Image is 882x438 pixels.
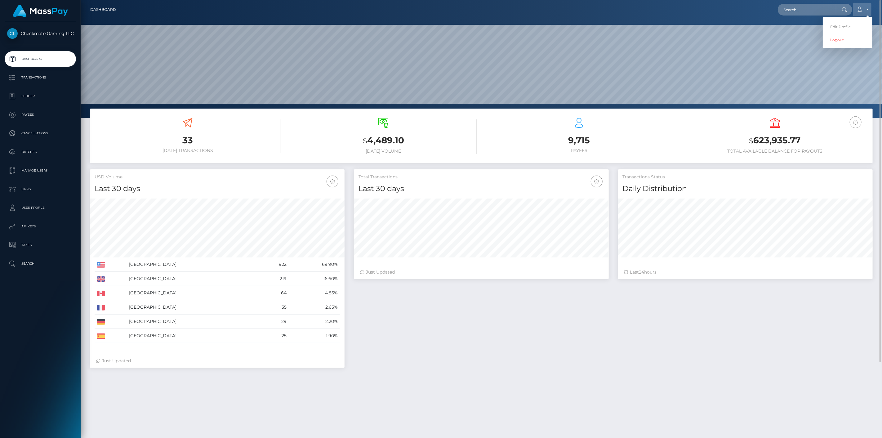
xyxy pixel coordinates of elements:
[486,134,672,146] h3: 9,715
[258,286,289,300] td: 64
[127,272,258,286] td: [GEOGRAPHIC_DATA]
[258,272,289,286] td: 219
[682,134,868,147] h3: 623,935.77
[290,134,477,147] h3: 4,489.10
[360,269,602,275] div: Just Updated
[127,257,258,272] td: [GEOGRAPHIC_DATA]
[7,166,73,175] p: Manage Users
[258,300,289,315] td: 35
[359,183,604,194] h4: Last 30 days
[823,21,872,33] a: Edit Profile
[5,219,76,234] a: API Keys
[778,4,836,16] input: Search...
[5,144,76,160] a: Batches
[486,148,672,153] h6: Payees
[639,269,644,275] span: 24
[359,174,604,180] h5: Total Transactions
[97,333,105,339] img: ES.png
[127,300,258,315] td: [GEOGRAPHIC_DATA]
[289,272,340,286] td: 16.60%
[97,291,105,296] img: CA.png
[5,107,76,123] a: Payees
[5,163,76,178] a: Manage Users
[7,185,73,194] p: Links
[96,358,338,364] div: Just Updated
[624,269,866,275] div: Last hours
[682,149,868,154] h6: Total Available Balance for Payouts
[97,305,105,311] img: FR.png
[95,148,281,153] h6: [DATE] Transactions
[749,136,754,145] small: $
[97,319,105,325] img: DE.png
[5,237,76,253] a: Taxes
[7,203,73,212] p: User Profile
[95,134,281,146] h3: 33
[7,259,73,268] p: Search
[5,256,76,271] a: Search
[289,329,340,343] td: 1.90%
[7,73,73,82] p: Transactions
[13,5,68,17] img: MassPay Logo
[290,149,477,154] h6: [DATE] Volume
[623,174,868,180] h5: Transactions Status
[5,88,76,104] a: Ledger
[5,181,76,197] a: Links
[90,3,116,16] a: Dashboard
[5,126,76,141] a: Cancellations
[97,262,105,268] img: US.png
[127,329,258,343] td: [GEOGRAPHIC_DATA]
[95,174,340,180] h5: USD Volume
[258,315,289,329] td: 29
[289,286,340,300] td: 4.85%
[623,183,868,194] h4: Daily Distribution
[127,286,258,300] td: [GEOGRAPHIC_DATA]
[7,54,73,64] p: Dashboard
[823,34,872,46] a: Logout
[97,276,105,282] img: GB.png
[5,51,76,67] a: Dashboard
[258,257,289,272] td: 922
[95,183,340,194] h4: Last 30 days
[289,257,340,272] td: 69.90%
[7,240,73,250] p: Taxes
[7,110,73,119] p: Payees
[5,31,76,36] span: Checkmate Gaming LLC
[289,315,340,329] td: 2.20%
[7,147,73,157] p: Batches
[5,70,76,85] a: Transactions
[127,315,258,329] td: [GEOGRAPHIC_DATA]
[7,92,73,101] p: Ledger
[7,129,73,138] p: Cancellations
[289,300,340,315] td: 2.65%
[363,136,367,145] small: $
[5,200,76,216] a: User Profile
[7,222,73,231] p: API Keys
[258,329,289,343] td: 25
[7,28,18,39] img: Checkmate Gaming LLC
